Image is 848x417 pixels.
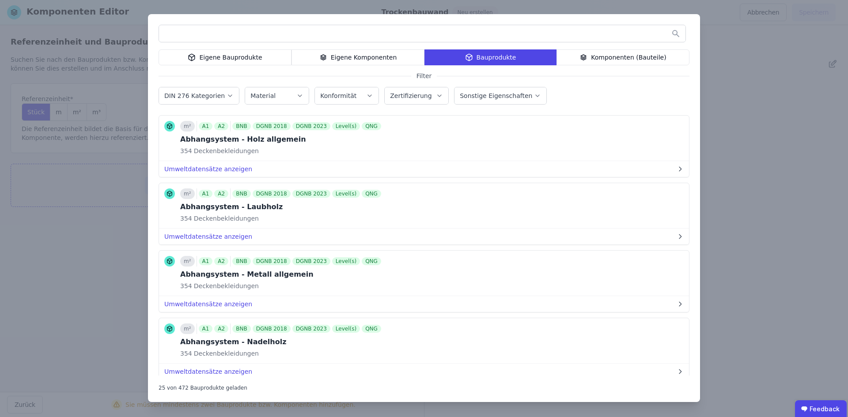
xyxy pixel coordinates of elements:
[362,257,381,265] div: QNG
[180,121,195,131] div: m²
[159,87,239,104] button: DIN 276 Kategorien
[192,214,259,223] span: Deckenbekleidungen
[199,190,213,198] div: A1
[214,122,228,130] div: A2
[362,190,381,198] div: QNG
[253,325,291,333] div: DGNB 2018
[159,161,689,177] button: Umweltdatensätze anzeigen
[214,190,228,198] div: A2
[199,122,213,130] div: A1
[180,256,195,267] div: m²
[362,122,381,130] div: QNG
[232,190,250,198] div: BNB
[385,87,448,104] button: Zertifizierung
[362,325,381,333] div: QNG
[320,92,358,99] label: Konformität
[292,325,330,333] div: DGNB 2023
[159,229,689,244] button: Umweltdatensätze anzeigen
[199,257,213,265] div: A1
[245,87,309,104] button: Material
[292,257,330,265] div: DGNB 2023
[180,202,383,212] div: Abhangsystem - Laubholz
[180,134,383,145] div: Abhangsystem - Holz allgemein
[253,190,291,198] div: DGNB 2018
[411,71,437,80] span: Filter
[159,296,689,312] button: Umweltdatensätze anzeigen
[159,364,689,379] button: Umweltdatensätze anzeigen
[180,147,192,155] span: 354
[253,257,291,265] div: DGNB 2018
[159,49,291,65] div: Eigene Bauprodukte
[164,92,227,99] label: DIN 276 Kategorien
[250,92,277,99] label: Material
[460,92,534,99] label: Sonstige Eigenschaften
[315,87,379,104] button: Konformität
[332,257,360,265] div: Level(s)
[292,122,330,130] div: DGNB 2023
[556,49,689,65] div: Komponenten (Bauteile)
[332,122,360,130] div: Level(s)
[192,147,259,155] span: Deckenbekleidungen
[180,269,383,280] div: Abhangsystem - Metall allgemein
[214,257,228,265] div: A2
[232,257,250,265] div: BNB
[180,349,192,358] span: 354
[180,282,192,290] span: 354
[180,214,192,223] span: 354
[291,49,424,65] div: Eigene Komponenten
[180,337,383,347] div: Abhangsystem - Nadelholz
[192,282,259,290] span: Deckenbekleidungen
[232,325,250,333] div: BNB
[199,325,213,333] div: A1
[159,381,247,391] div: 25 von 472 Bauprodukte geladen
[424,49,556,65] div: Bauprodukte
[192,349,259,358] span: Deckenbekleidungen
[232,122,250,130] div: BNB
[454,87,546,104] button: Sonstige Eigenschaften
[180,323,195,334] div: m²
[332,190,360,198] div: Level(s)
[390,92,433,99] label: Zertifizierung
[292,190,330,198] div: DGNB 2023
[180,188,195,199] div: m²
[253,122,291,130] div: DGNB 2018
[214,325,228,333] div: A2
[332,325,360,333] div: Level(s)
